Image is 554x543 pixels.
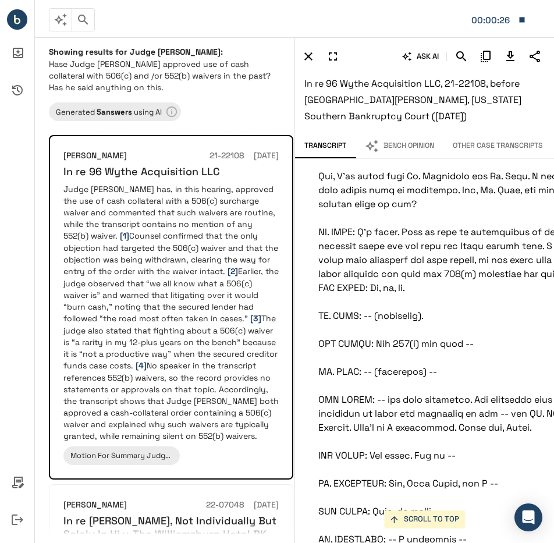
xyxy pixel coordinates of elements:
[97,107,132,117] b: 5 answer s
[304,77,521,122] span: In re 96 Wythe Acquisition LLC, 21-22108, before [GEOGRAPHIC_DATA][PERSON_NAME], [US_STATE] South...
[63,450,180,460] span: Motion For Summary Judgment
[525,47,545,66] button: Share Transcript
[254,150,279,162] h6: [DATE]
[228,266,238,276] span: [2]
[400,47,442,66] button: ASK AI
[476,47,496,66] button: Copy Citation
[443,134,552,158] button: Other Case Transcripts
[63,499,127,512] h6: [PERSON_NAME]
[49,107,169,117] span: Generated using AI
[384,510,465,528] button: SCROLL TO TOP
[514,503,542,531] div: Open Intercom Messenger
[49,47,280,57] h6: Showing results for Judge [PERSON_NAME]:
[254,499,279,512] h6: [DATE]
[471,13,512,28] div: Matter: 107868.0001
[356,134,443,158] button: Bench Opinion
[295,134,356,158] button: Transcript
[500,47,520,66] button: Download Transcript
[209,150,244,162] h6: 21-22108
[206,499,244,512] h6: 22-07048
[63,165,279,178] h6: In re 96 Wythe Acquisition LLC
[63,183,279,442] p: Judge [PERSON_NAME] has, in this hearing, approved the use of cash collateral with a 506(c) surch...
[466,8,532,32] button: Matter: 107868.0001
[452,47,471,66] button: Search
[49,102,181,121] div: Learn more about your results
[136,360,147,371] span: [4]
[63,446,180,465] div: Motion For Summary Judgment
[49,58,280,93] p: Hase Judge [PERSON_NAME] approved use of cash collateral with 506(c) and /or 552(b) waivers in th...
[63,150,127,162] h6: [PERSON_NAME]
[120,230,129,241] span: [1]
[250,313,261,324] span: [3]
